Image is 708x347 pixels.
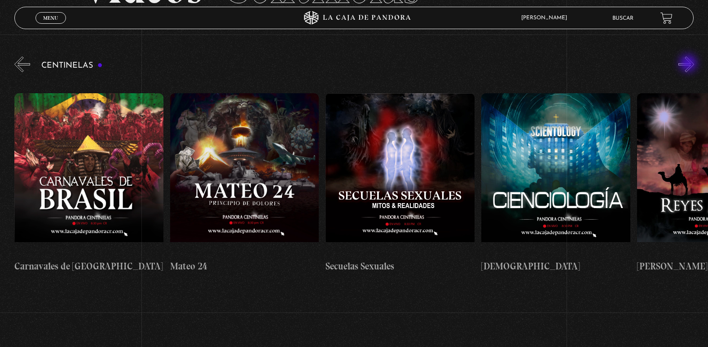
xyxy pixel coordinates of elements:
[170,259,319,273] h4: Mateo 24
[517,15,576,21] span: [PERSON_NAME]
[14,56,30,72] button: Previous
[678,56,694,72] button: Next
[325,79,475,287] a: Secuelas Sexuales
[14,79,163,287] a: Carnavales de [GEOGRAPHIC_DATA]
[41,61,103,70] h3: Centinelas
[325,259,475,273] h4: Secuelas Sexuales
[43,15,58,21] span: Menu
[612,16,633,21] a: Buscar
[170,79,319,287] a: Mateo 24
[14,259,163,273] h4: Carnavales de [GEOGRAPHIC_DATA]
[40,23,62,29] span: Cerrar
[481,79,630,287] a: [DEMOGRAPHIC_DATA]
[481,259,630,273] h4: [DEMOGRAPHIC_DATA]
[660,12,673,24] a: View your shopping cart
